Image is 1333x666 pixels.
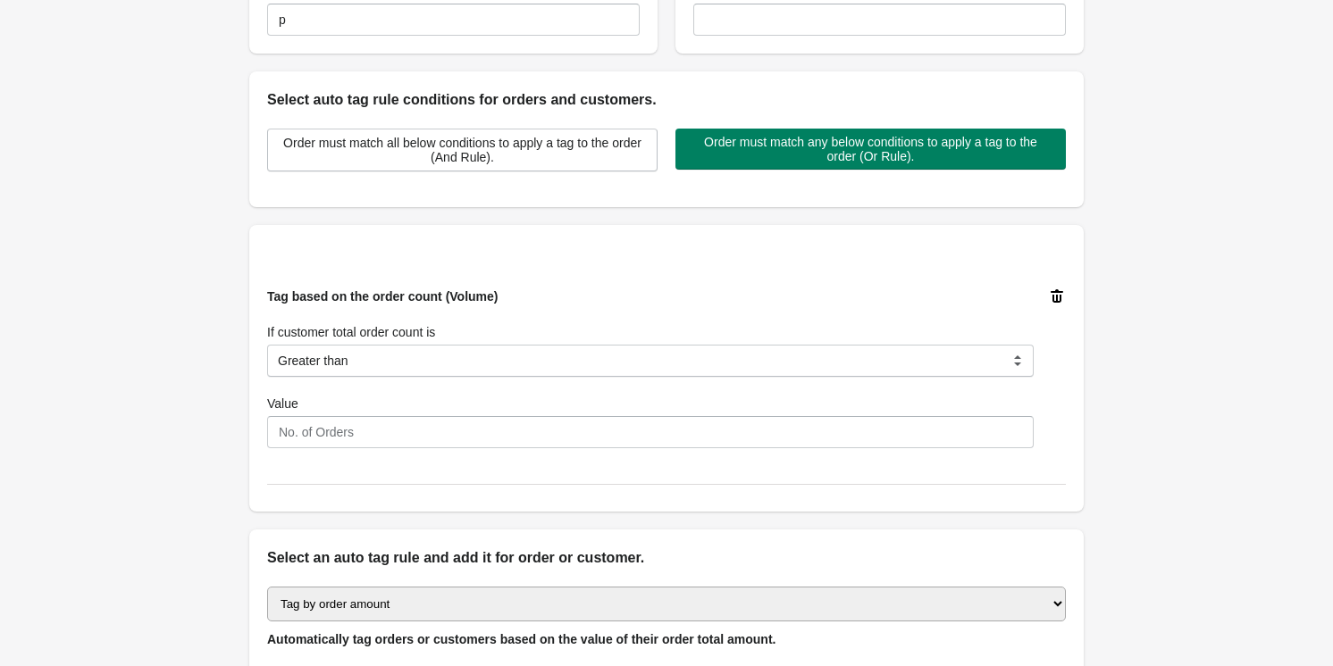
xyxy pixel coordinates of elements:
[690,135,1052,163] span: Order must match any below conditions to apply a tag to the order (Or Rule).
[267,395,298,412] label: Value
[267,547,1066,569] h2: Select an auto tag rule and add it for order or customer.
[267,323,435,341] label: If customer total order count is
[267,632,775,646] span: Automatically tag orders or customers based on the value of their order total amount.
[267,289,499,304] span: Tag based on the order count (Volume)
[675,129,1066,170] button: Order must match any below conditions to apply a tag to the order (Or Rule).
[267,89,1066,111] h2: Select auto tag rule conditions for orders and customers.
[267,416,1034,448] input: No. of Orders
[282,136,642,164] span: Order must match all below conditions to apply a tag to the order (And Rule).
[267,129,658,171] button: Order must match all below conditions to apply a tag to the order (And Rule).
